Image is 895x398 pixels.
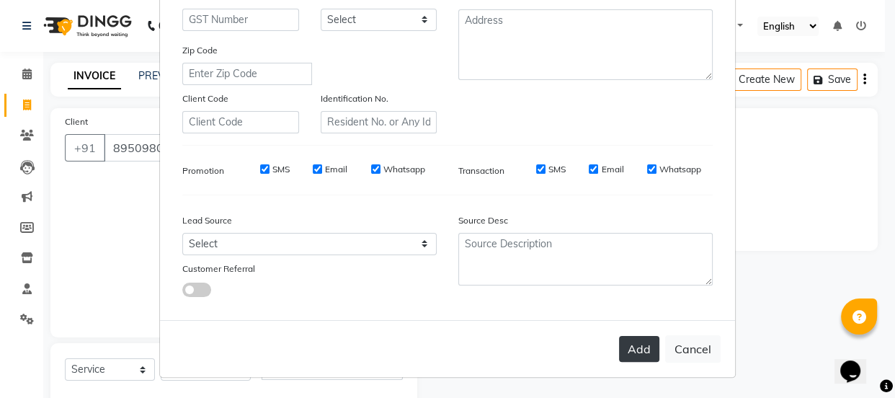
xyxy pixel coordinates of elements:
[834,340,881,384] iframe: chat widget
[321,92,388,105] label: Identification No.
[665,335,721,363] button: Cancel
[182,214,232,227] label: Lead Source
[383,163,425,176] label: Whatsapp
[182,164,224,177] label: Promotion
[182,9,299,31] input: GST Number
[182,111,299,133] input: Client Code
[182,44,218,57] label: Zip Code
[321,111,437,133] input: Resident No. or Any Id
[325,163,347,176] label: Email
[458,164,504,177] label: Transaction
[619,336,659,362] button: Add
[272,163,290,176] label: SMS
[182,92,228,105] label: Client Code
[601,163,623,176] label: Email
[458,214,508,227] label: Source Desc
[548,163,566,176] label: SMS
[182,262,255,275] label: Customer Referral
[182,63,312,85] input: Enter Zip Code
[659,163,701,176] label: Whatsapp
